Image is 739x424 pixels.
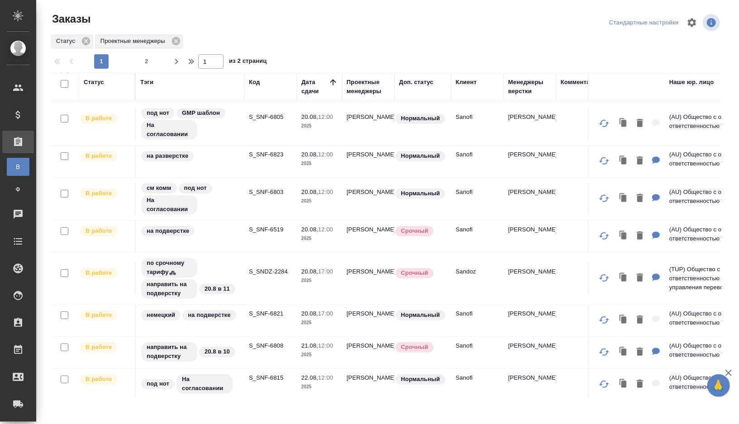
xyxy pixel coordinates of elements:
[86,151,112,160] p: В работе
[147,184,172,193] p: см комм
[508,188,552,197] p: [PERSON_NAME]
[147,280,192,298] p: направить на подверстку
[301,342,318,349] p: 21.08,
[615,152,632,170] button: Клонировать
[399,78,434,87] div: Доп. статус
[318,226,333,233] p: 12:00
[79,188,130,200] div: Выставляет ПМ после принятия заказа от КМа
[456,113,499,122] p: Sanofi
[395,373,447,386] div: Статус по умолчанию для стандартных заказов
[318,342,333,349] p: 12:00
[593,188,615,209] button: Обновить
[615,269,632,287] button: Клонировать
[249,188,292,197] p: S_SNF-6803
[229,56,267,69] span: из 2 страниц
[401,343,428,352] p: Срочный
[632,227,648,245] button: Удалить
[342,183,395,215] td: [PERSON_NAME]
[456,188,499,197] p: Sanofi
[342,305,395,336] td: [PERSON_NAME]
[561,78,624,87] div: Комментарии для КМ
[301,276,338,285] p: 2025
[318,113,333,120] p: 12:00
[456,78,477,87] div: Клиент
[456,225,499,234] p: Sanofi
[301,268,318,275] p: 20.08,
[140,225,240,237] div: на подверстке
[395,113,447,125] div: Статус по умолчанию для стандартных заказов
[140,182,240,216] div: см комм, под нот, На согласовании
[395,267,447,279] div: Выставляется автоматически, если на указанный объем услуг необходимо больше времени в стандартном...
[147,121,192,139] p: На согласовании
[318,188,333,195] p: 12:00
[508,309,552,318] p: [PERSON_NAME]
[249,113,292,122] p: S_SNF-6805
[508,267,552,276] p: [PERSON_NAME]
[593,309,615,331] button: Обновить
[401,189,440,198] p: Нормальный
[342,108,395,140] td: [PERSON_NAME]
[11,185,25,194] span: Ф
[342,369,395,400] td: [PERSON_NAME]
[318,151,333,158] p: 12:00
[249,341,292,350] p: S_SNF-6808
[79,150,130,162] div: Выставляет ПМ после принятия заказа от КМа
[615,189,632,208] button: Клонировать
[401,114,440,123] p: Нормальный
[249,309,292,318] p: S_SNF-6821
[84,78,104,87] div: Статус
[147,226,189,236] p: на подверстке
[593,341,615,363] button: Обновить
[95,34,183,49] div: Проектные менеджеры
[301,226,318,233] p: 20.08,
[301,159,338,168] p: 2025
[593,225,615,247] button: Обновить
[593,113,615,134] button: Обновить
[401,151,440,160] p: Нормальный
[456,309,499,318] p: Sanofi
[395,188,447,200] div: Статус по умолчанию для стандартных заказов
[205,284,230,293] p: 20.8 в 11
[681,12,703,33] span: Настроить таблицу
[79,225,130,237] div: Выставляет ПМ после принятия заказа от КМа
[301,151,318,158] p: 20.08,
[140,257,240,300] div: по срочному тарифу🚓, направить на подверстку, 20.8 в 11
[147,311,175,320] p: немецкий
[140,107,240,141] div: под нот, GMP шаблон, На согласовании
[508,341,552,350] p: [PERSON_NAME]
[184,184,207,193] p: под нот
[508,150,552,159] p: [PERSON_NAME]
[182,375,227,393] p: На согласовании
[51,34,93,49] div: Статус
[615,227,632,245] button: Клонировать
[395,150,447,162] div: Статус по умолчанию для стандартных заказов
[632,189,648,208] button: Удалить
[86,189,112,198] p: В работе
[147,108,169,118] p: под нот
[342,263,395,294] td: [PERSON_NAME]
[86,226,112,236] p: В работе
[188,311,230,320] p: на подверстке
[318,374,333,381] p: 12:00
[347,78,390,96] div: Проектные менеджеры
[342,146,395,177] td: [PERSON_NAME]
[86,375,112,384] p: В работе
[7,180,29,198] a: Ф
[86,114,112,123] p: В работе
[50,12,91,26] span: Заказы
[301,188,318,195] p: 20.08,
[395,225,447,237] div: Выставляется автоматически, если на указанный объем услуг необходимо больше времени в стандартном...
[79,267,130,279] div: Выставляет ПМ после принятия заказа от КМа
[395,341,447,353] div: Выставляется автоматически, если на указанный объем услуг необходимо больше времени в стандартном...
[11,162,25,171] span: В
[615,311,632,330] button: Клонировать
[401,226,428,236] p: Срочный
[7,158,29,176] a: В
[301,122,338,131] p: 2025
[147,259,192,277] p: по срочному тарифу🚓
[249,373,292,382] p: S_SNF-6815
[456,267,499,276] p: Sandoz
[301,234,338,243] p: 2025
[249,267,292,276] p: S_SNDZ-2284
[147,196,192,214] p: На согласовании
